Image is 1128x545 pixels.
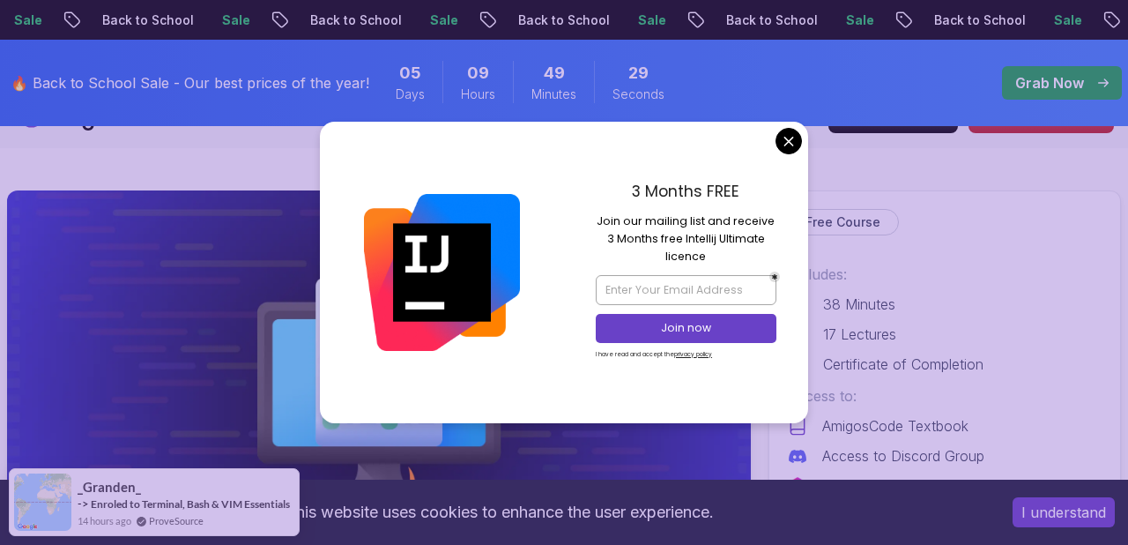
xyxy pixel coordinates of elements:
[396,86,425,103] span: Days
[260,11,380,29] p: Back to School
[805,213,880,231] p: Free Course
[796,11,852,29] p: Sale
[531,86,576,103] span: Minutes
[823,354,983,375] p: Certificate of Completion
[172,11,228,29] p: Sale
[676,11,796,29] p: Back to School
[1015,72,1084,93] p: Grab Now
[787,385,1102,407] p: Access to:
[78,480,141,495] span: _Granden_
[822,477,954,498] p: IntelliJ IDEA Ultimate
[612,86,664,103] span: Seconds
[884,11,1004,29] p: Back to School
[544,61,565,86] span: 49 Minutes
[461,86,495,103] span: Hours
[52,11,172,29] p: Back to School
[399,61,421,86] span: 5 Days
[13,493,986,532] div: This website uses cookies to enhance the user experience.
[468,11,588,29] p: Back to School
[822,445,984,467] p: Access to Discord Group
[149,513,204,528] a: ProveSource
[588,11,644,29] p: Sale
[1013,497,1115,527] button: Accept cookies
[1004,11,1060,29] p: Sale
[823,294,895,315] p: 38 Minutes
[78,496,89,511] span: ->
[787,264,1102,285] p: Includes:
[823,324,896,345] p: 17 Lectures
[14,474,71,531] img: provesource social proof notification image
[628,61,649,86] span: 29 Seconds
[11,72,369,93] p: 🔥 Back to School Sale - Our best prices of the year!
[78,513,131,528] span: 14 hours ago
[787,477,808,498] img: jetbrains logo
[822,415,968,437] p: AmigosCode Textbook
[380,11,436,29] p: Sale
[91,497,290,511] a: Enroled to Terminal, Bash & VIM Essentials
[467,61,489,86] span: 9 Hours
